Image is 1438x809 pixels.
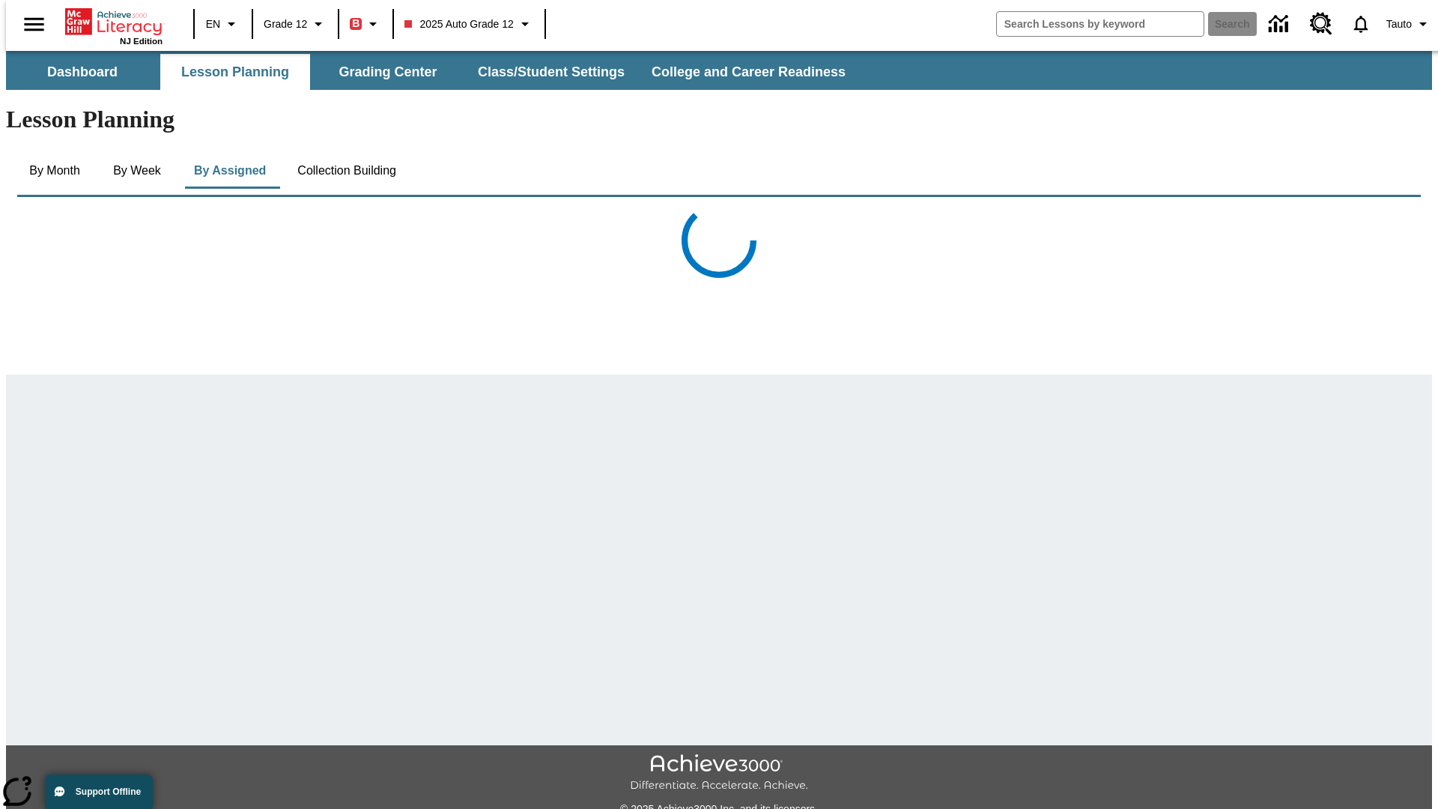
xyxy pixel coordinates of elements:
[1341,4,1380,43] a: Notifications
[352,14,359,33] span: B
[120,37,163,46] span: NJ Edition
[1260,4,1301,45] a: Data Center
[160,54,310,90] button: Lesson Planning
[12,2,56,46] button: Open side menu
[466,54,637,90] button: Class/Student Settings
[206,16,220,32] span: EN
[997,12,1204,36] input: search field
[258,10,333,37] button: Grade: Grade 12, Select a grade
[182,153,278,189] button: By Assigned
[344,10,388,37] button: Boost Class color is red. Change class color
[398,10,539,37] button: Class: 2025 Auto Grade 12, Select your class
[1301,4,1341,44] a: Resource Center, Will open in new tab
[1386,16,1412,32] span: Tauto
[7,54,157,90] button: Dashboard
[65,5,163,46] div: Home
[285,153,408,189] button: Collection Building
[45,775,153,809] button: Support Offline
[6,54,859,90] div: SubNavbar
[1380,10,1438,37] button: Profile/Settings
[6,106,1432,133] h1: Lesson Planning
[630,754,808,793] img: Achieve3000 Differentiate Accelerate Achieve
[404,16,513,32] span: 2025 Auto Grade 12
[6,51,1432,90] div: SubNavbar
[640,54,858,90] button: College and Career Readiness
[76,787,141,797] span: Support Offline
[100,153,175,189] button: By Week
[313,54,463,90] button: Grading Center
[199,10,247,37] button: Language: EN, Select a language
[17,153,92,189] button: By Month
[264,16,307,32] span: Grade 12
[65,7,163,37] a: Home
